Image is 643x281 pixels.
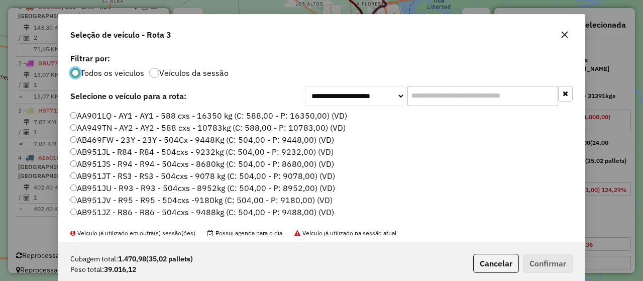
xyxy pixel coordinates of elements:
input: AB951JT - RS3 - RS3 - 504cxs - 9078 kg (C: 504,00 - P: 9078,00) (VD) [70,172,77,179]
strong: 39.016,12 [104,264,136,275]
span: Possui agenda para o dia [207,229,282,237]
label: Filtrar por: [70,52,573,64]
span: Veículo já utilizado na sessão atual [294,229,396,237]
span: Cubagem total: [70,254,118,264]
label: AB951JU - R93 - R93 - 504cxs - 8952kg (C: 504,00 - P: 8952,00) (VD) [70,182,335,194]
strong: 1.470,98 [118,254,193,264]
span: Seleção de veículo - Rota 3 [70,29,171,41]
label: AB951JS - R94 - R94 - 504cxs - 8680kg (C: 504,00 - P: 8680,00) (VD) [70,158,334,170]
label: Permitir rotas de vários dias [70,239,187,258]
strong: Selecione o veículo para a rota: [70,91,186,101]
label: AB951JZ - R86 - R86 - 504cxs - 9488kg (C: 504,00 - P: 9488,00) (VD) [70,206,334,218]
label: Todos os veiculos [80,69,144,77]
input: AB951JV - R95 - R95 - 504cxs -9180kg (C: 504,00 - P: 9180,00) (VD) [70,197,77,203]
input: AB951JL - R84 - R84 - 504cxs - 9232kg (C: 504,00 - P: 9232,00) (VD) [70,148,77,155]
label: AA949TN - AY2 - AY2 - 588 cxs - 10783kg (C: 588,00 - P: 10783,00) (VD) [70,122,346,134]
span: Veículo já utilizado em outra(s) sessão(ões) [70,229,195,237]
label: AA901LQ - AY1 - AY1 - 588 cxs - 16350 kg (C: 588,00 - P: 16350,00) (VD) [70,110,347,122]
input: AB469FW - 23Y - 23Y - 504Cx - 9448Kg (C: 504,00 - P: 9448,00) (VD) [70,136,77,143]
label: AB960LZ - RS4 - RS4 - 504cxs - 9772kg (C: 504,00 - P: 9772,00) (VD) [70,218,333,230]
label: AB469FW - 23Y - 23Y - 504Cx - 9448Kg (C: 504,00 - P: 9448,00) (VD) [70,134,334,146]
label: AB951JT - RS3 - RS3 - 504cxs - 9078 kg (C: 504,00 - P: 9078,00) (VD) [70,170,335,182]
input: AB951JS - R94 - R94 - 504cxs - 8680kg (C: 504,00 - P: 8680,00) (VD) [70,160,77,167]
label: AB951JV - R95 - R95 - 504cxs -9180kg (C: 504,00 - P: 9180,00) (VD) [70,194,333,206]
button: Cancelar [473,254,519,273]
label: AB951JL - R84 - R84 - 504cxs - 9232kg (C: 504,00 - P: 9232,00) (VD) [70,146,334,158]
input: AA901LQ - AY1 - AY1 - 588 cxs - 16350 kg (C: 588,00 - P: 16350,00) (VD) [70,112,77,119]
span: (35,02 pallets) [146,254,193,263]
input: AB951JU - R93 - R93 - 504cxs - 8952kg (C: 504,00 - P: 8952,00) (VD) [70,184,77,191]
span: Peso total: [70,264,104,275]
label: Veículos da sessão [159,69,229,77]
input: AA949TN - AY2 - AY2 - 588 cxs - 10783kg (C: 588,00 - P: 10783,00) (VD) [70,124,77,131]
input: AB951JZ - R86 - R86 - 504cxs - 9488kg (C: 504,00 - P: 9488,00) (VD) [70,209,77,215]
